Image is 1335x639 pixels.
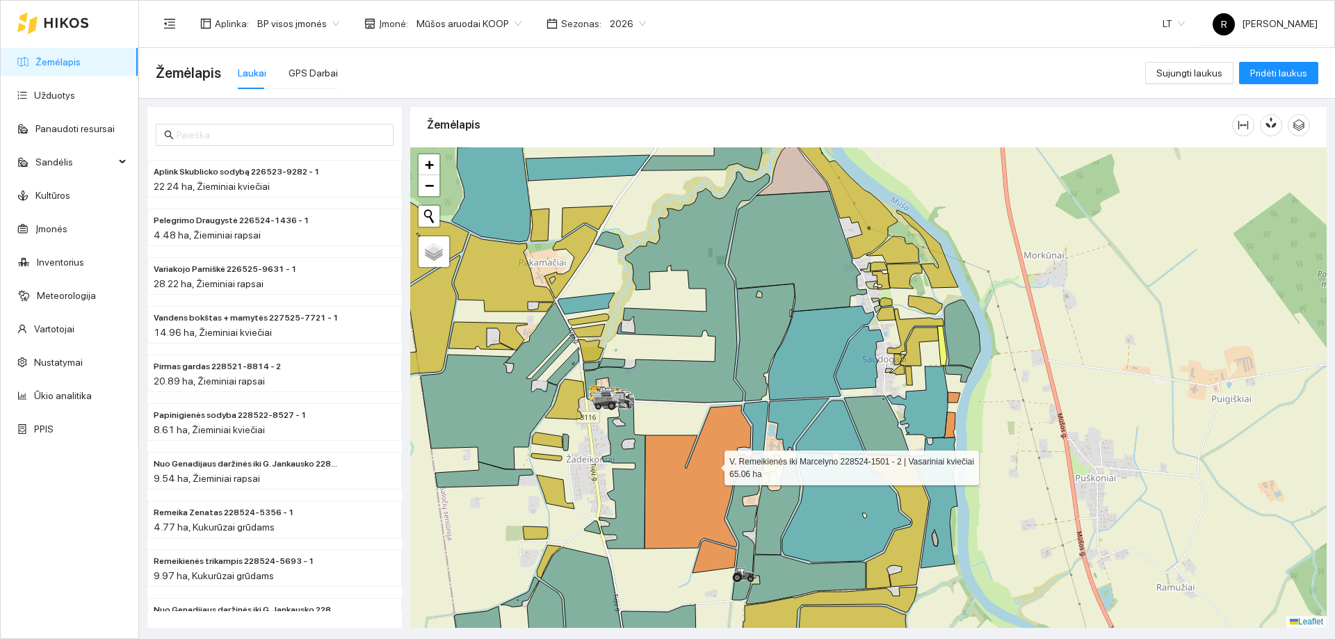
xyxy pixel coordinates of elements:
button: Pridėti laukus [1239,62,1318,84]
span: column-width [1233,120,1254,131]
a: Ūkio analitika [34,390,92,401]
button: Initiate a new search [419,206,439,227]
span: 9.97 ha, Kukurūzai grūdams [154,570,274,581]
span: 28.22 ha, Žieminiai rapsai [154,278,264,289]
span: menu-fold [163,17,176,30]
a: Įmonės [35,223,67,234]
span: Sezonas : [561,16,601,31]
a: PPIS [34,423,54,435]
span: Pirmas gardas 228521-8814 - 2 [154,360,281,373]
span: Nuo Genadijaus daržinės iki G. Jankausko 228522-8527 - 4 [154,604,340,617]
span: Papinigienės sodyba 228522-8527 - 1 [154,409,307,422]
a: Layers [419,236,449,267]
a: Nustatymai [34,357,83,368]
span: Pelegrimo Draugystė 226524-1436 - 1 [154,214,309,227]
span: Sujungti laukus [1156,65,1222,81]
span: Nuo Genadijaus daržinės iki G. Jankausko 228522-8527 - 2 [154,458,340,471]
span: Aplinka : [215,16,249,31]
a: Vartotojai [34,323,74,334]
div: Laukai [238,65,266,81]
a: Žemėlapis [35,56,81,67]
button: menu-fold [156,10,184,38]
a: Leaflet [1290,617,1323,626]
span: Žemėlapis [156,62,221,84]
span: Variakojo Pamiškė 226525-9631 - 1 [154,263,297,276]
span: layout [200,18,211,29]
span: Remeika Zenatas 228524-5356 - 1 [154,506,294,519]
a: Meteorologija [37,290,96,301]
a: Užduotys [34,90,75,101]
a: Sujungti laukus [1145,67,1233,79]
span: LT [1163,13,1185,34]
span: 4.77 ha, Kukurūzai grūdams [154,521,275,533]
span: Vandens bokštas + mamytės 227525-7721 - 1 [154,312,339,325]
a: Kultūros [35,190,70,201]
div: GPS Darbai [289,65,338,81]
div: Žemėlapis [427,105,1232,145]
span: 14.96 ha, Žieminiai kviečiai [154,327,272,338]
span: Įmonė : [379,16,408,31]
span: 20.89 ha, Žieminiai rapsai [154,375,265,387]
span: Aplink Skublicko sodybą 226523-9282 - 1 [154,165,320,179]
a: Inventorius [37,257,84,268]
button: Sujungti laukus [1145,62,1233,84]
span: 8.61 ha, Žieminiai kviečiai [154,424,265,435]
a: Zoom in [419,154,439,175]
input: Paieška [177,127,385,143]
span: search [164,130,174,140]
span: [PERSON_NAME] [1213,18,1318,29]
span: 2026 [610,13,646,34]
span: Remeikienės trikampis 228524-5693 - 1 [154,555,314,568]
span: Pridėti laukus [1250,65,1307,81]
a: Pridėti laukus [1239,67,1318,79]
button: column-width [1232,114,1254,136]
span: 9.54 ha, Žieminiai rapsai [154,473,260,484]
span: + [425,156,434,173]
span: shop [364,18,375,29]
span: Mūšos aruodai KOOP [416,13,521,34]
span: R [1221,13,1227,35]
a: Zoom out [419,175,439,196]
span: BP visos įmonės [257,13,339,34]
span: 22.24 ha, Žieminiai kviečiai [154,181,270,192]
span: Sandėlis [35,148,115,176]
span: calendar [547,18,558,29]
a: Panaudoti resursai [35,123,115,134]
span: 4.48 ha, Žieminiai rapsai [154,229,261,241]
span: − [425,177,434,194]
